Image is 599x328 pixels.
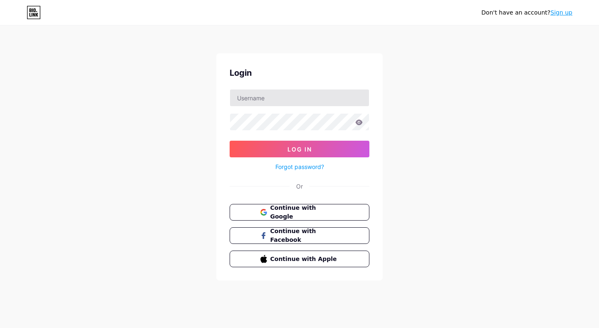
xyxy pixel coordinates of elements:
[230,251,369,267] button: Continue with Apple
[287,146,312,153] span: Log In
[230,204,369,221] button: Continue with Google
[270,227,339,244] span: Continue with Facebook
[296,182,303,191] div: Or
[230,227,369,244] button: Continue with Facebook
[230,141,369,157] button: Log In
[230,67,369,79] div: Login
[270,204,339,221] span: Continue with Google
[550,9,572,16] a: Sign up
[230,89,369,106] input: Username
[275,162,324,171] a: Forgot password?
[270,255,339,263] span: Continue with Apple
[481,8,572,17] div: Don't have an account?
